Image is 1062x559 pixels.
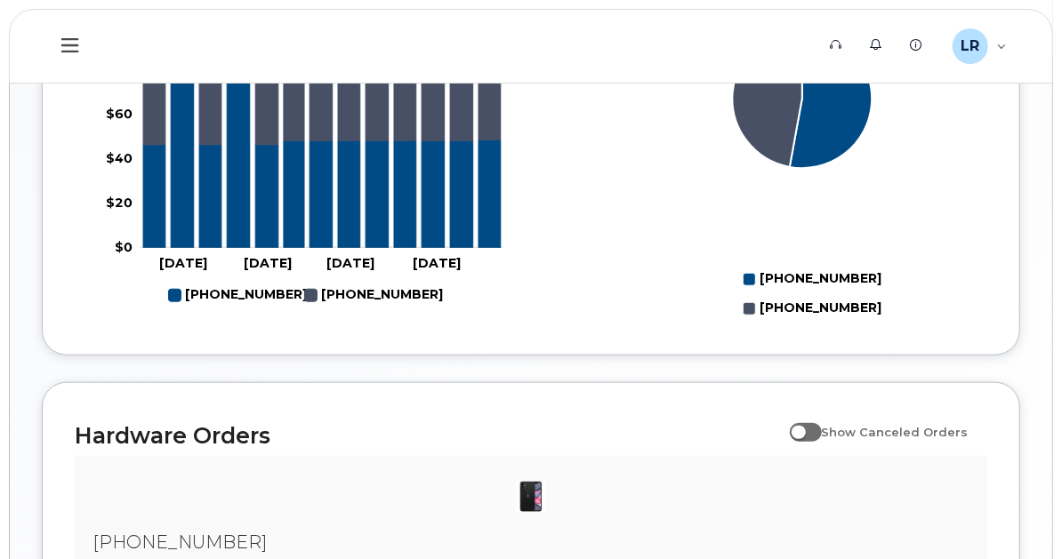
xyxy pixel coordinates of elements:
h2: Hardware Orders [75,422,781,449]
tspan: [DATE] [244,255,292,271]
input: Show Canceled Orders [790,415,804,429]
g: 630-720-1103 [144,55,502,248]
tspan: [DATE] [327,255,375,271]
iframe: Messenger Launcher [985,482,1049,546]
tspan: $0 [115,239,133,255]
tspan: $20 [106,195,133,211]
span: LR [961,36,979,57]
span: Show Canceled Orders [822,425,969,439]
span: [PHONE_NUMBER] [93,531,267,553]
g: Series [733,28,873,168]
tspan: $60 [106,106,133,122]
g: Legend [169,281,444,310]
g: Legend [744,265,882,323]
img: iPhone_11.jpg [513,479,549,515]
tspan: $40 [106,150,133,166]
div: Lisa Riebe [940,28,1019,64]
tspan: [DATE] [160,255,208,271]
tspan: [DATE] [413,255,461,271]
g: 630-740-2667 [305,281,444,310]
g: 630-720-1103 [169,281,308,310]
